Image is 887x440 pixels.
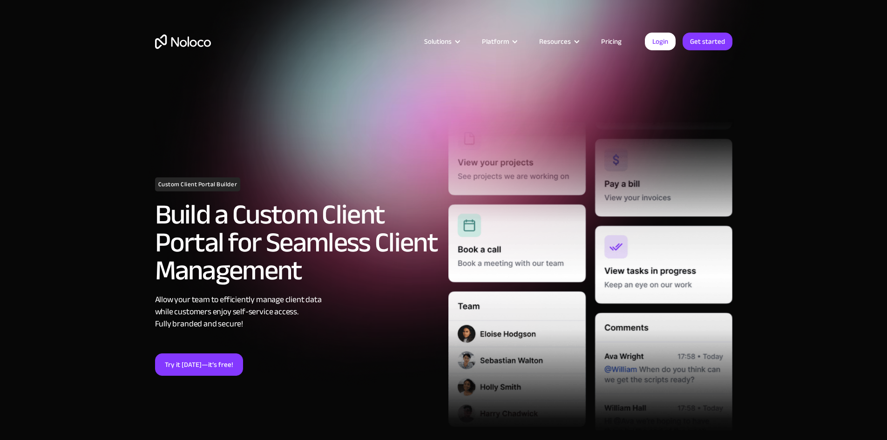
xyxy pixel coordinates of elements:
div: Platform [482,35,509,47]
div: Platform [470,35,528,47]
div: Solutions [413,35,470,47]
div: Allow your team to efficiently manage client data while customers enjoy self-service access. Full... [155,294,439,330]
div: Resources [539,35,571,47]
a: Try it [DATE]—it’s free! [155,353,243,376]
div: Solutions [424,35,452,47]
a: home [155,34,211,49]
div: Resources [528,35,589,47]
a: Pricing [589,35,633,47]
h1: Custom Client Portal Builder [155,177,241,191]
a: Login [645,33,676,50]
a: Get started [683,33,732,50]
h2: Build a Custom Client Portal for Seamless Client Management [155,201,439,284]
